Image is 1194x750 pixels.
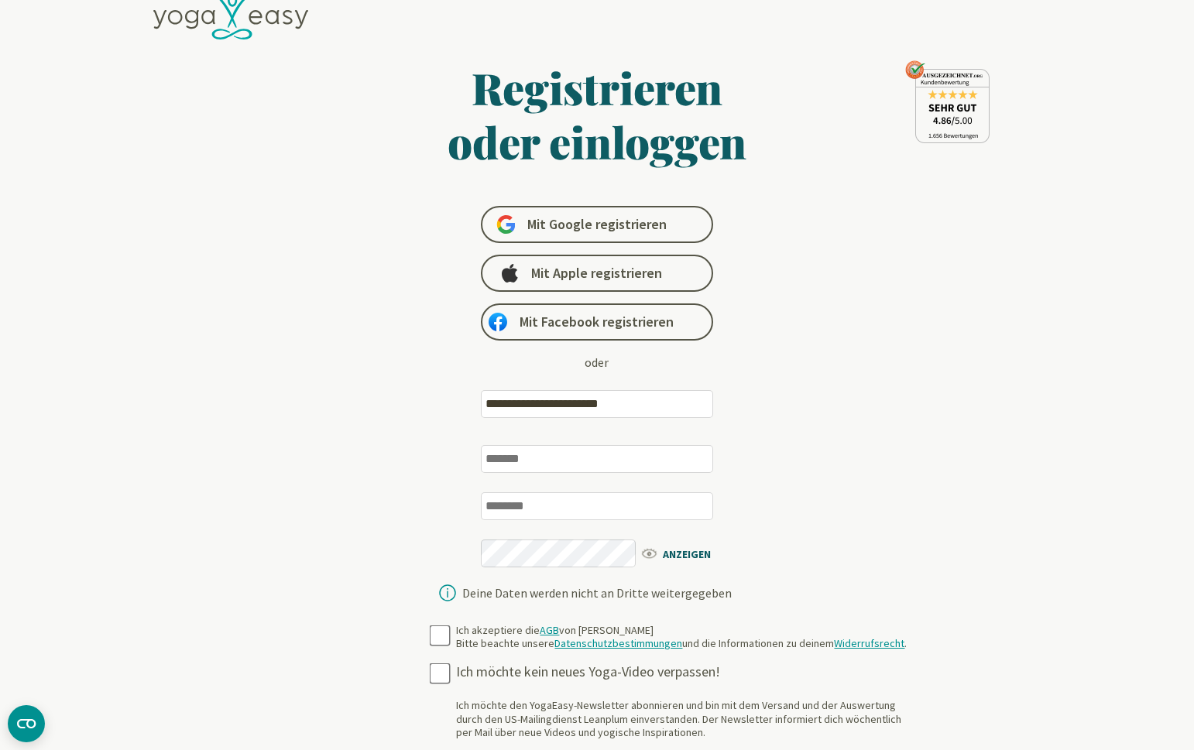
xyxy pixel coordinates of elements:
a: Mit Google registrieren [481,206,713,243]
span: ANZEIGEN [640,543,729,563]
a: Mit Facebook registrieren [481,303,713,341]
div: Ich akzeptiere die von [PERSON_NAME] Bitte beachte unsere und die Informationen zu deinem . [456,624,907,651]
a: AGB [540,623,559,637]
span: Mit Google registrieren [527,215,667,234]
div: Deine Daten werden nicht an Dritte weitergegeben [462,587,732,599]
div: oder [585,353,609,372]
a: Mit Apple registrieren [481,255,713,292]
span: Mit Facebook registrieren [520,313,674,331]
a: Widerrufsrecht [834,636,904,650]
button: CMP-Widget öffnen [8,705,45,742]
a: Datenschutzbestimmungen [554,636,682,650]
span: Mit Apple registrieren [531,264,662,283]
img: ausgezeichnet_seal.png [905,60,990,143]
div: Ich möchte kein neues Yoga-Video verpassen! [456,663,915,681]
h1: Registrieren oder einloggen [297,60,897,169]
